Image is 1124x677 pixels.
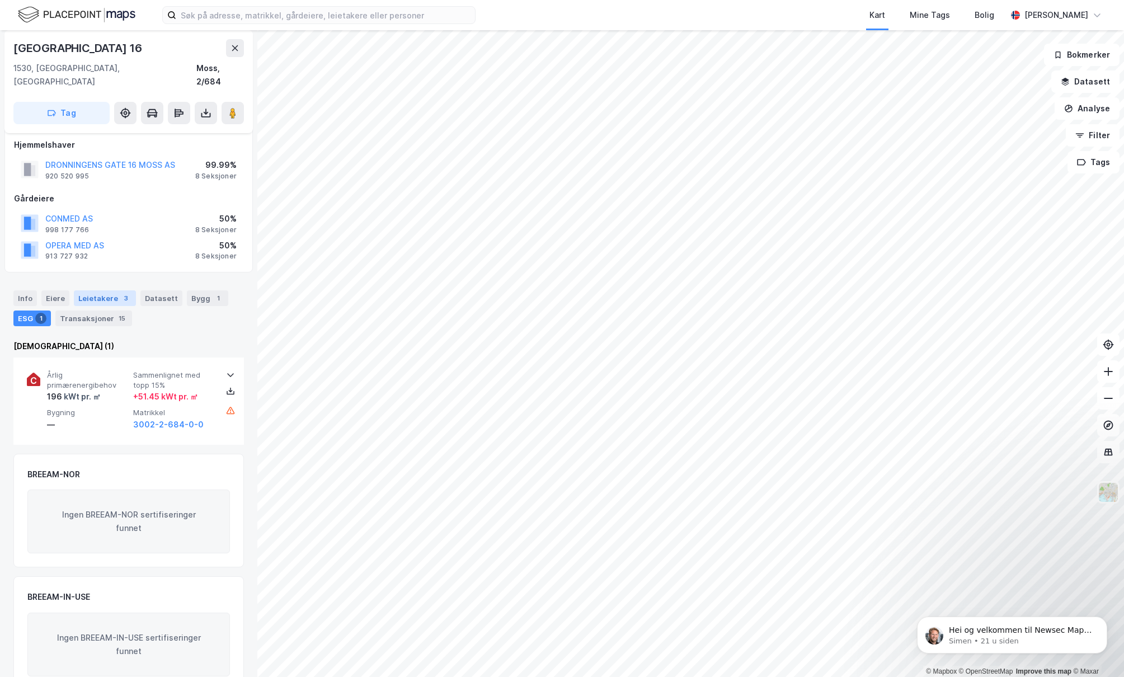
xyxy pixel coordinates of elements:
div: 8 Seksjoner [195,225,237,234]
img: Z [1098,482,1119,503]
div: Bygg [187,290,228,306]
button: Filter [1066,124,1120,147]
a: Improve this map [1016,667,1071,675]
div: BREEAM-NOR [27,468,80,481]
div: Moss, 2/684 [196,62,244,88]
div: BREEAM-IN-USE [27,590,90,604]
div: Ingen BREEAM-NOR sertifiseringer funnet [27,490,230,553]
div: 50% [195,212,237,225]
span: Årlig primærenergibehov [47,370,129,390]
button: Tag [13,102,110,124]
div: 1 [35,313,46,324]
div: Kart [869,8,885,22]
button: Tags [1067,151,1120,173]
div: Eiere [41,290,69,306]
div: Datasett [140,290,182,306]
div: Leietakere [74,290,136,306]
button: 3002-2-684-0-0 [133,418,204,431]
img: logo.f888ab2527a4732fd821a326f86c7f29.svg [18,5,135,25]
button: Analyse [1055,97,1120,120]
a: OpenStreetMap [959,667,1013,675]
div: Transaksjoner [55,311,132,326]
div: 50% [195,239,237,252]
button: Datasett [1051,70,1120,93]
div: [GEOGRAPHIC_DATA] 16 [13,39,144,57]
div: 15 [116,313,128,324]
div: ESG [13,311,51,326]
div: 99.99% [195,158,237,172]
div: 1530, [GEOGRAPHIC_DATA], [GEOGRAPHIC_DATA] [13,62,196,88]
div: Hjemmelshaver [14,138,243,152]
div: 1 [213,293,224,304]
a: Mapbox [926,667,957,675]
div: Mine Tags [910,8,950,22]
div: Ingen BREEAM-IN-USE sertifiseringer funnet [27,613,230,676]
div: 8 Seksjoner [195,172,237,181]
div: — [47,418,129,431]
div: kWt pr. ㎡ [62,390,101,403]
div: 998 177 766 [45,225,89,234]
iframe: Intercom notifications melding [900,593,1124,671]
div: 913 727 932 [45,252,88,261]
div: 196 [47,390,101,403]
div: 3 [120,293,131,304]
div: 920 520 995 [45,172,89,181]
span: Bygning [47,408,129,417]
div: + 51.45 kWt pr. ㎡ [133,390,198,403]
div: [DEMOGRAPHIC_DATA] (1) [13,340,244,353]
span: Sammenlignet med topp 15% [133,370,215,390]
div: Gårdeiere [14,192,243,205]
button: Bokmerker [1044,44,1120,66]
div: [PERSON_NAME] [1024,8,1088,22]
input: Søk på adresse, matrikkel, gårdeiere, leietakere eller personer [176,7,475,23]
div: Info [13,290,37,306]
div: 8 Seksjoner [195,252,237,261]
span: Matrikkel [133,408,215,417]
div: Bolig [975,8,994,22]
